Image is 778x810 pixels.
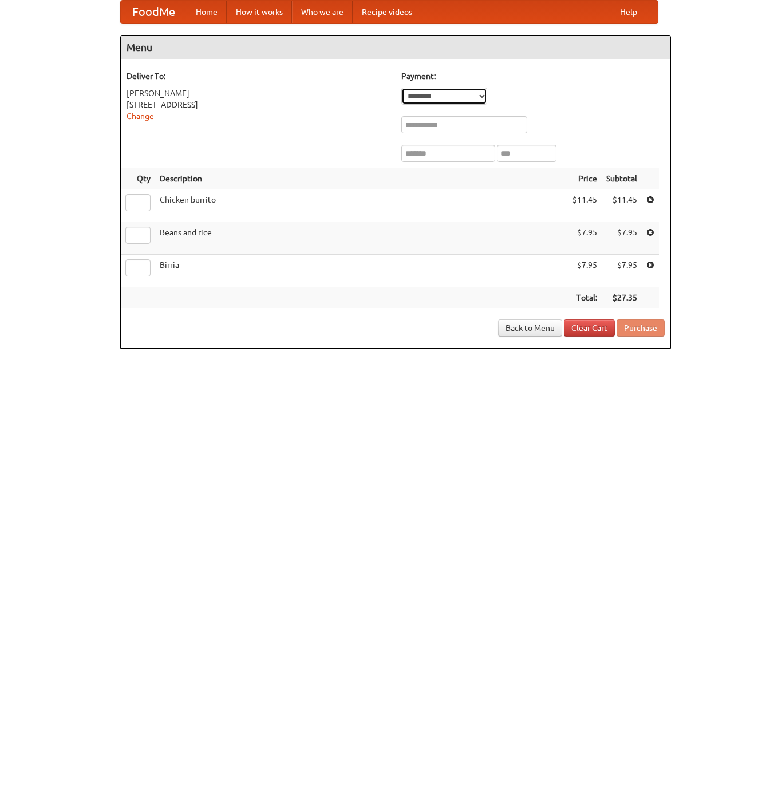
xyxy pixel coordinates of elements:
button: Purchase [617,319,665,337]
div: [PERSON_NAME] [127,88,390,99]
a: Recipe videos [353,1,421,23]
th: Price [568,168,602,189]
th: Description [155,168,568,189]
th: Total: [568,287,602,309]
td: Beans and rice [155,222,568,255]
th: Qty [121,168,155,189]
a: Help [611,1,646,23]
th: $27.35 [602,287,642,309]
a: Home [187,1,227,23]
h4: Menu [121,36,670,59]
td: $7.95 [568,255,602,287]
a: Back to Menu [498,319,562,337]
a: FoodMe [121,1,187,23]
h5: Payment: [401,70,665,82]
td: $7.95 [602,222,642,255]
div: [STREET_ADDRESS] [127,99,390,110]
td: $7.95 [602,255,642,287]
td: $11.45 [568,189,602,222]
td: Chicken burrito [155,189,568,222]
th: Subtotal [602,168,642,189]
a: Change [127,112,154,121]
a: Who we are [292,1,353,23]
a: How it works [227,1,292,23]
td: Birria [155,255,568,287]
h5: Deliver To: [127,70,390,82]
a: Clear Cart [564,319,615,337]
td: $7.95 [568,222,602,255]
td: $11.45 [602,189,642,222]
